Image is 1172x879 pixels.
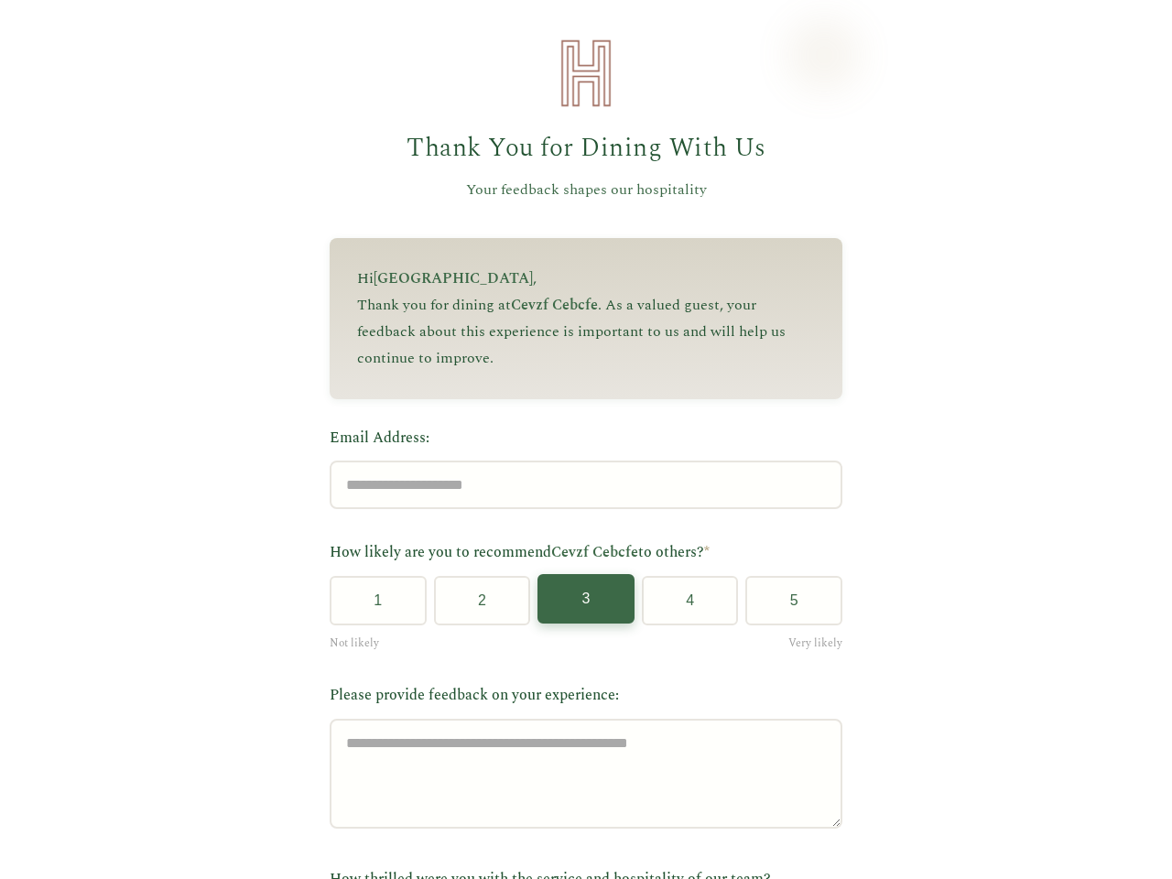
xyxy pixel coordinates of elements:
[745,576,842,625] button: 5
[434,576,531,625] button: 2
[549,37,623,110] img: Heirloom Hospitality Logo
[551,541,638,563] span: Cevzf Cebcfe
[374,267,533,289] span: [GEOGRAPHIC_DATA]
[511,294,598,316] span: Cevzf Cebcfe
[330,179,842,202] p: Your feedback shapes our hospitality
[330,427,842,450] label: Email Address:
[330,635,379,652] span: Not likely
[330,576,427,625] button: 1
[642,576,739,625] button: 4
[330,541,842,565] label: How likely are you to recommend to others?
[330,684,842,708] label: Please provide feedback on your experience:
[357,266,815,292] p: Hi ,
[357,292,815,371] p: Thank you for dining at . As a valued guest, your feedback about this experience is important to ...
[330,128,842,169] h1: Thank You for Dining With Us
[537,574,635,624] button: 3
[788,635,842,652] span: Very likely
